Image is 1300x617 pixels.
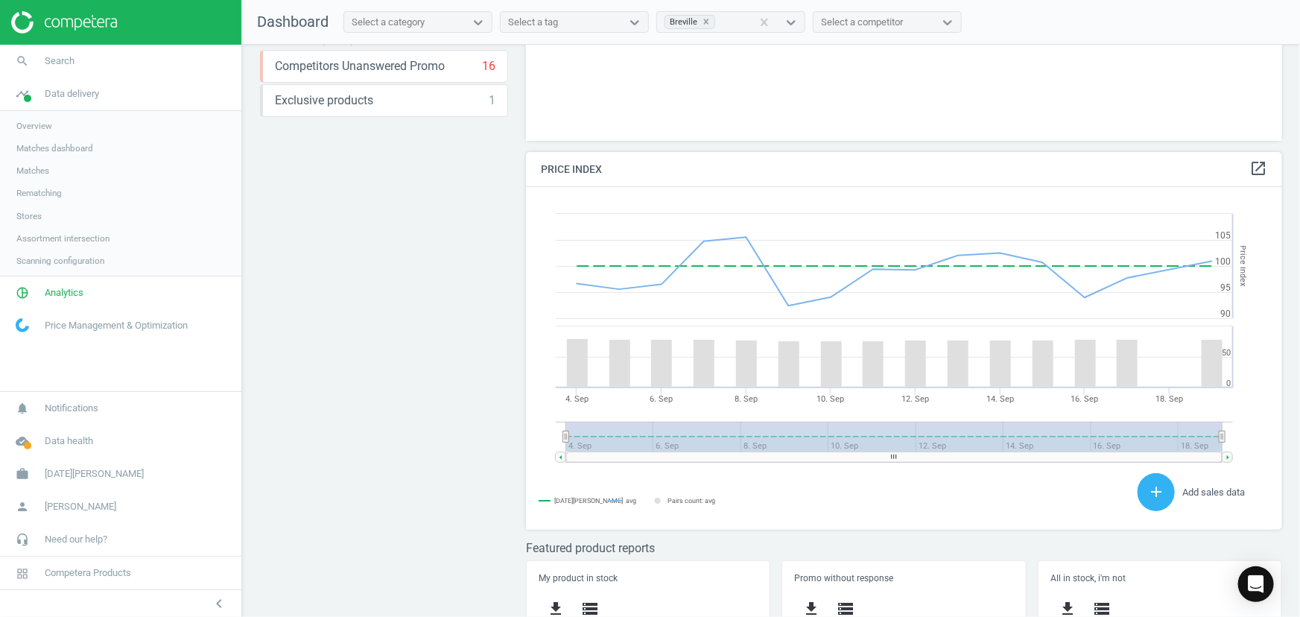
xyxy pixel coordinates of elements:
[1215,230,1231,241] text: 105
[45,286,83,300] span: Analytics
[554,497,623,504] tspan: [DATE][PERSON_NAME]
[200,594,238,613] button: chevron_left
[1071,394,1099,404] tspan: 16. Sep
[1220,282,1231,293] text: 95
[1226,379,1231,388] text: 0
[210,595,228,613] i: chevron_left
[8,460,37,488] i: work
[16,232,110,244] span: Assortment intersection
[539,573,758,583] h5: My product in stock
[1220,308,1231,319] text: 90
[257,13,329,31] span: Dashboard
[1238,566,1274,602] div: Open Intercom Messenger
[526,152,1282,187] h4: Price Index
[16,120,52,132] span: Overview
[626,497,636,504] tspan: avg
[45,87,99,101] span: Data delivery
[795,573,1014,583] h5: Promo without response
[1238,246,1248,287] tspan: Price Index
[267,35,322,45] span: Pay attention
[16,255,104,267] span: Scanning configuration
[16,142,93,154] span: Matches dashboard
[735,394,758,404] tspan: 8. Sep
[45,566,131,580] span: Competera Products
[1182,487,1245,498] span: Add sales data
[8,279,37,307] i: pie_chart_outlined
[275,92,373,109] span: Exclusive products
[8,47,37,75] i: search
[650,394,673,404] tspan: 6. Sep
[668,497,715,504] tspan: Pairs count: avg
[8,427,37,455] i: cloud_done
[8,394,37,423] i: notifications
[8,80,37,108] i: timeline
[45,402,98,415] span: Notifications
[1249,159,1267,179] a: open_in_new
[1147,483,1165,501] i: add
[16,210,42,222] span: Stores
[8,525,37,554] i: headset_mic
[817,394,845,404] tspan: 10. Sep
[11,11,117,34] img: ajHJNr6hYgQAAAAASUVORK5CYII=
[489,92,495,109] div: 1
[45,319,188,332] span: Price Management & Optimization
[665,16,698,28] div: Breville
[16,165,49,177] span: Matches
[16,318,29,332] img: wGWNvw8QSZomAAAAABJRU5ErkJggg==
[565,394,589,404] tspan: 4. Sep
[821,16,903,29] div: Select a competitor
[482,58,495,75] div: 16
[1222,348,1231,358] text: 50
[901,394,929,404] tspan: 12. Sep
[16,187,62,199] span: Rematching
[45,533,107,546] span: Need our help?
[45,500,116,513] span: [PERSON_NAME]
[322,35,354,45] span: ( [DATE] )
[1155,394,1183,404] tspan: 18. Sep
[526,541,1282,555] h3: Featured product reports
[1138,473,1175,511] button: add
[508,16,558,29] div: Select a tag
[45,434,93,448] span: Data health
[1215,256,1231,267] text: 100
[45,54,74,68] span: Search
[352,16,425,29] div: Select a category
[986,394,1014,404] tspan: 14. Sep
[8,493,37,521] i: person
[45,467,144,481] span: [DATE][PERSON_NAME]
[1249,159,1267,177] i: open_in_new
[1050,573,1269,583] h5: All in stock, i'm not
[275,58,445,75] span: Competitors Unanswered Promo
